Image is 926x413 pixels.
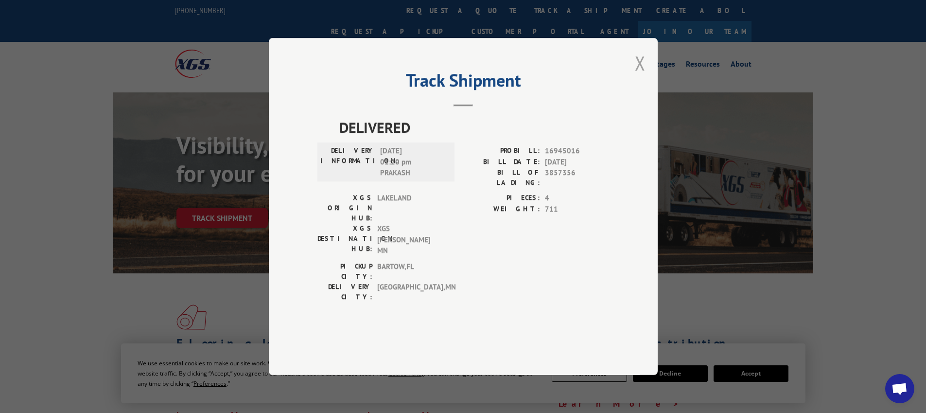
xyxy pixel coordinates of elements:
span: [DATE] [545,157,609,168]
label: BILL OF LADING: [463,167,540,188]
label: PROBILL: [463,145,540,157]
span: [GEOGRAPHIC_DATA] , MN [377,282,443,302]
label: BILL DATE: [463,157,540,168]
label: PIECES: [463,193,540,204]
span: DELIVERED [339,116,609,138]
span: XGS [PERSON_NAME] MN [377,223,443,256]
span: LAKELAND [377,193,443,223]
label: WEIGHT: [463,204,540,215]
label: DELIVERY CITY: [317,282,372,302]
label: DELIVERY INFORMATION: [320,145,375,179]
span: BARTOW , FL [377,261,443,282]
span: [DATE] 01:20 pm PRAKASH [380,145,446,179]
span: 16945016 [545,145,609,157]
span: 3857356 [545,167,609,188]
label: PICKUP CITY: [317,261,372,282]
span: 4 [545,193,609,204]
div: Open chat [885,374,914,403]
label: XGS DESTINATION HUB: [317,223,372,256]
h2: Track Shipment [317,73,609,92]
label: XGS ORIGIN HUB: [317,193,372,223]
button: Close modal [635,50,646,76]
span: 711 [545,204,609,215]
